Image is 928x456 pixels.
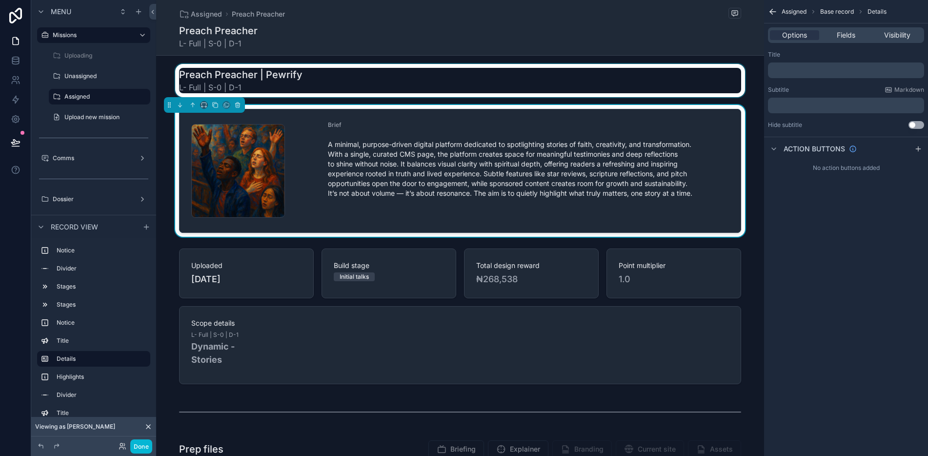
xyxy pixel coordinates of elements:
span: Visibility [884,30,910,40]
label: Dossier [53,195,135,203]
span: Assigned [191,9,222,19]
h1: Preach Preacher [179,24,258,38]
a: Preach Preacher [232,9,285,19]
span: Assigned [782,8,807,16]
label: Notice [57,319,146,327]
div: scrollable content [31,238,156,421]
a: Missions [37,27,150,43]
span: Brief [328,121,342,128]
span: Menu [51,7,71,17]
label: Uploading [64,52,148,60]
div: scrollable content [768,98,924,113]
span: L- Full | S-0 | D-1 [179,38,258,49]
label: Title [57,337,146,345]
label: Hide subtitle [768,121,802,129]
label: Missions [53,31,131,39]
label: Title [57,409,146,417]
div: scrollable content [768,62,924,78]
a: Uploading [49,48,150,63]
a: Dossier [37,191,150,207]
span: Record view [51,222,98,232]
label: Highlights [57,373,146,381]
label: Divider [57,265,146,272]
label: Stages [57,283,146,290]
span: Viewing as [PERSON_NAME] [35,423,115,431]
a: Assigned [179,9,222,19]
a: Comms [37,150,150,166]
label: Details [57,355,142,363]
label: Divider [57,391,146,399]
button: Done [130,439,152,454]
a: Assigned [49,89,150,104]
span: A minimal, purpose-driven digital platform dedicated to spotlighting stories of faith, creativity... [328,140,729,198]
a: Archives [37,212,150,228]
label: Subtitle [768,86,789,94]
label: Unassigned [64,72,148,80]
div: No action buttons added [764,160,928,176]
span: Options [782,30,807,40]
a: Markdown [885,86,924,94]
label: Stages [57,301,146,309]
label: Assigned [64,93,144,101]
span: Markdown [894,86,924,94]
span: Fields [837,30,855,40]
span: Action buttons [784,144,845,154]
label: Notice [57,247,146,254]
span: Base record [820,8,854,16]
label: Upload new mission [64,113,148,121]
span: Details [867,8,887,16]
label: Title [768,51,780,59]
a: Unassigned [49,68,150,84]
a: Upload new mission [49,109,150,125]
label: Comms [53,154,135,162]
